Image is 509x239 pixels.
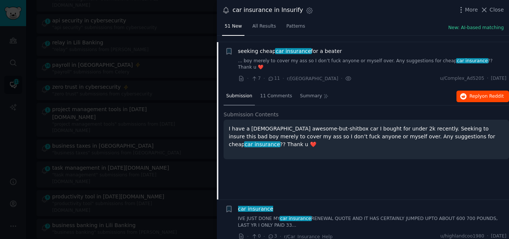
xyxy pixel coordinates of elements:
a: Patterns [284,21,308,36]
button: Close [480,6,504,14]
a: seeking cheapcar insurancefor a beater [238,47,342,55]
a: IVE JUST DONE MYcar insuranceRENEWAL QUOTE AND IT HAS CERTAINLY JUMPED UPTO ABOUT 600 700 POUNDS,... [238,216,507,229]
span: on Reddit [482,94,504,99]
span: · [282,75,284,82]
span: · [263,75,265,82]
span: All Results [252,23,276,30]
span: car insurance [275,48,312,54]
a: ... boy merely to cover my ass so I don’t fuck anyone or myself over. Any suggestions for cheapca... [238,58,507,71]
span: 11 Comments [260,93,292,100]
button: Replyon Reddit [456,91,509,103]
button: More [457,6,478,14]
span: car insurance [237,206,274,212]
span: · [487,75,489,82]
span: 51 New [225,23,242,30]
span: Submission [226,93,252,100]
span: [DATE] [491,75,506,82]
a: 51 New [222,21,244,36]
div: car insurance in Insurify [233,6,303,15]
span: car insurance [244,141,281,147]
span: · [341,75,342,82]
span: 11 [268,75,280,82]
span: Reply [470,93,504,100]
span: Close [490,6,504,14]
a: car insurance [238,205,274,213]
span: car insurance [279,216,312,221]
a: All Results [250,21,278,36]
span: Patterns [287,23,305,30]
span: r/[GEOGRAPHIC_DATA] [287,76,338,81]
span: u/Complex_Ad5205 [440,75,484,82]
span: · [247,75,249,82]
span: 7 [251,75,260,82]
span: Submission Contents [224,111,279,119]
button: New: AI-based matching [448,25,504,31]
span: seeking cheap for a beater [238,47,342,55]
span: car insurance [456,58,489,63]
p: I have a [DEMOGRAPHIC_DATA] awesome-but-shitbox car I bought for under 2k recently. Seeking to in... [229,125,504,148]
span: Summary [300,93,322,100]
span: More [465,6,478,14]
